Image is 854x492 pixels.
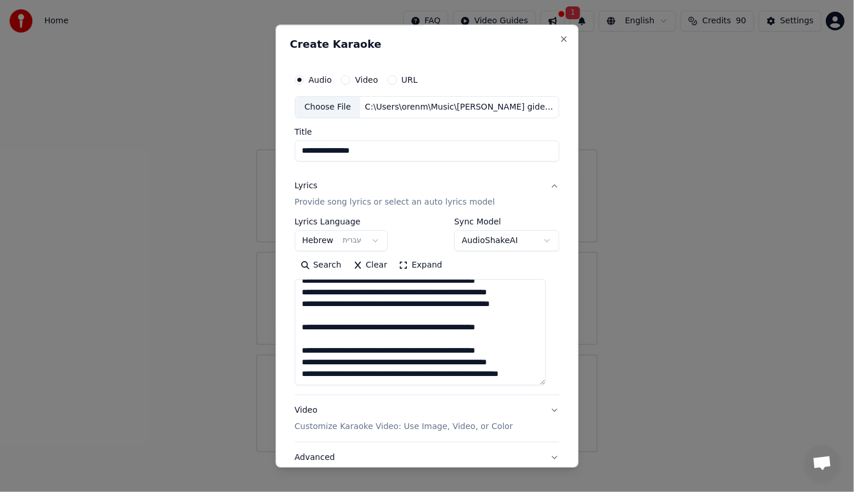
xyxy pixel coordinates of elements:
label: Audio [309,76,332,84]
button: Expand [393,256,448,275]
div: LyricsProvide song lyrics or select an auto lyrics model [295,217,560,395]
div: Lyrics [295,180,318,192]
button: Clear [347,256,393,275]
p: Provide song lyrics or select an auto lyrics model [295,196,495,208]
label: Title [295,128,560,136]
div: Video [295,405,513,433]
button: VideoCustomize Karaoke Video: Use Image, Video, or Color [295,395,560,442]
label: Lyrics Language [295,217,388,226]
div: Choose File [295,97,361,118]
div: C:\Users\orenm\Music\[PERSON_NAME] gide2.mp3 [360,101,559,113]
h2: Create Karaoke [290,39,564,50]
button: Search [295,256,347,275]
label: URL [402,76,418,84]
button: LyricsProvide song lyrics or select an auto lyrics model [295,171,560,217]
button: Advanced [295,442,560,473]
label: Sync Model [454,217,559,226]
p: Customize Karaoke Video: Use Image, Video, or Color [295,421,513,433]
label: Video [355,76,378,84]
